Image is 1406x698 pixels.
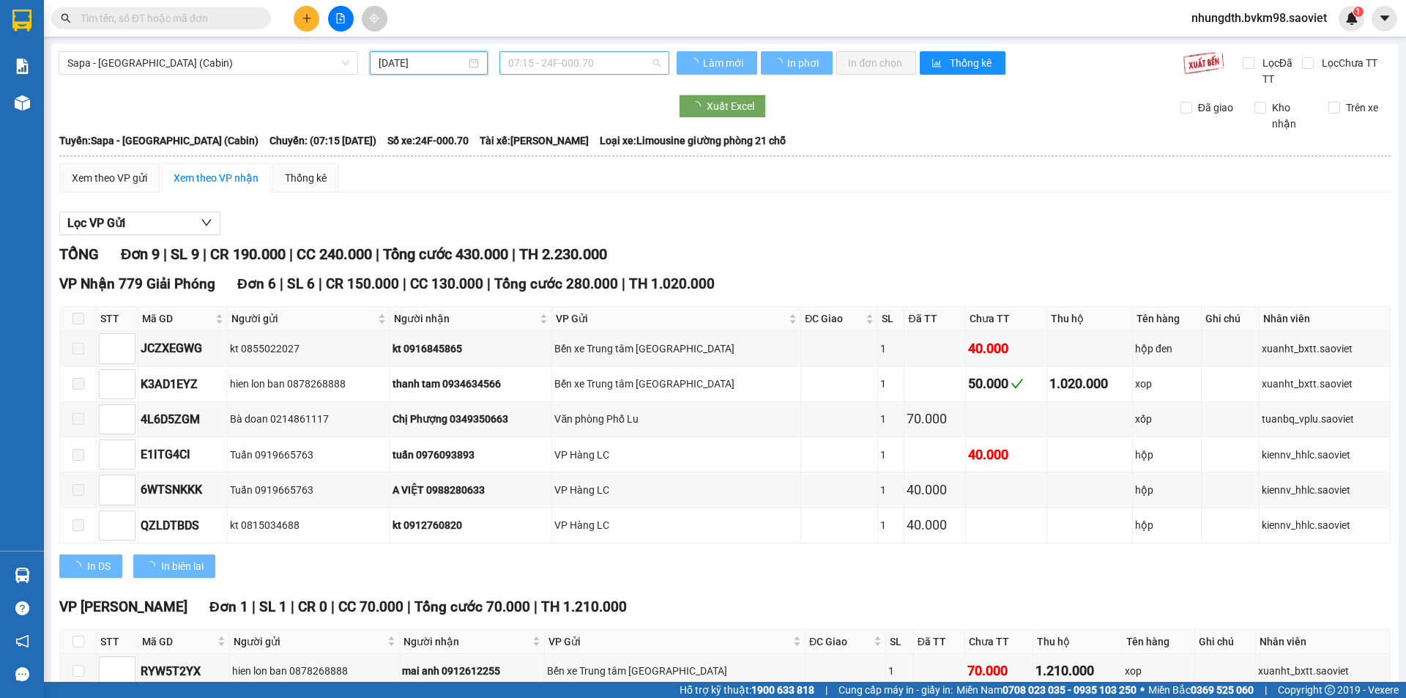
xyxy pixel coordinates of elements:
th: Tên hàng [1123,630,1194,654]
th: Nhân viên [1260,307,1391,331]
span: | [203,245,207,263]
th: Chưa TT [966,307,1047,331]
div: xuanht_bxtt.saoviet [1258,663,1388,679]
span: bar-chart [931,58,944,70]
td: RYW5T2YX [138,654,230,689]
span: CC 240.000 [297,245,372,263]
div: xốp [1135,411,1199,427]
span: Xuất Excel [707,98,754,114]
th: SL [886,630,914,654]
span: Thống kê [950,55,994,71]
span: notification [15,634,29,648]
div: 40.000 [968,338,1044,359]
div: xop [1135,376,1199,392]
sup: 1 [1353,7,1364,17]
span: CR 190.000 [210,245,286,263]
div: Xem theo VP gửi [72,170,147,186]
div: Bà doan 0214861117 [230,411,387,427]
div: 6WTSNKKK [141,480,225,499]
div: Thống kê [285,170,327,186]
img: icon-new-feature [1345,12,1358,25]
td: Bến xe Trung tâm Lào Cai [552,367,801,402]
span: ⚪️ [1140,687,1145,693]
input: 13/08/2025 [379,55,466,71]
span: caret-down [1378,12,1391,25]
th: Đã TT [904,307,965,331]
span: Đơn 6 [237,275,276,292]
span: loading [688,58,701,68]
div: 50.000 [968,374,1044,394]
span: | [487,275,491,292]
span: Lọc VP Gửi [67,214,125,232]
div: tuấn 0976093893 [393,447,550,463]
div: E1ITG4CI [141,445,225,464]
img: logo-vxr [12,10,31,31]
span: CR 150.000 [326,275,399,292]
div: JCZXEGWG [141,339,225,357]
span: loading [145,561,161,571]
span: Mã GD [142,634,215,650]
div: 40.000 [907,480,962,500]
span: Loại xe: Limousine giường phòng 21 chỗ [600,133,786,149]
div: Tuấn 0919665763 [230,482,387,498]
th: STT [97,630,138,654]
td: K3AD1EYZ [138,367,228,402]
span: Lọc Đã TT [1257,55,1302,87]
button: Lọc VP Gửi [59,212,220,235]
span: CC 130.000 [410,275,483,292]
span: | [252,598,256,615]
span: Người gửi [231,311,375,327]
td: VP Hàng LC [552,508,801,543]
span: | [163,245,167,263]
span: Làm mới [703,55,745,71]
div: 1 [880,376,901,392]
button: Làm mới [677,51,757,75]
button: bar-chartThống kê [920,51,1005,75]
td: Bến xe Trung tâm Lào Cai [545,654,806,689]
span: | [534,598,538,615]
span: loading [773,58,785,68]
span: 07:15 - 24F-000.70 [508,52,661,74]
div: kt 0916845865 [393,341,550,357]
td: E1ITG4CI [138,437,228,472]
div: Bến xe Trung tâm [GEOGRAPHIC_DATA] [554,341,798,357]
button: caret-down [1372,6,1397,31]
span: down [201,217,212,229]
span: SL 1 [259,598,287,615]
div: 1 [880,447,901,463]
button: In biên lai [133,554,215,578]
div: VP Hàng LC [554,447,798,463]
div: kiennv_hhlc.saoviet [1262,517,1388,533]
div: kt 0855022027 [230,341,387,357]
div: 1.210.000 [1035,661,1120,681]
div: RYW5T2YX [141,662,227,680]
span: Chuyến: (07:15 [DATE]) [269,133,376,149]
span: Hỗ trợ kỹ thuật: [680,682,814,698]
button: In đơn chọn [836,51,916,75]
span: loading [691,101,707,111]
div: kiennv_hhlc.saoviet [1262,447,1388,463]
span: plus [302,13,312,23]
span: ĐC Giao [809,634,871,650]
div: hộp [1135,517,1199,533]
div: 1 [888,663,911,679]
td: JCZXEGWG [138,331,228,366]
span: | [1265,682,1267,698]
span: aim [369,13,379,23]
div: 1 [880,411,901,427]
span: In DS [87,558,111,574]
div: 40.000 [907,515,962,535]
th: STT [97,307,138,331]
span: | [289,245,293,263]
button: Xuất Excel [679,94,766,118]
span: Miền Nam [956,682,1137,698]
div: 70.000 [967,661,1030,681]
span: SL 9 [171,245,199,263]
th: Đã TT [914,630,965,654]
img: warehouse-icon [15,568,30,583]
span: | [622,275,625,292]
span: Lọc Chưa TT [1316,55,1380,71]
span: | [291,598,294,615]
div: xuanht_bxtt.saoviet [1262,376,1388,392]
span: TH 1.020.000 [629,275,715,292]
